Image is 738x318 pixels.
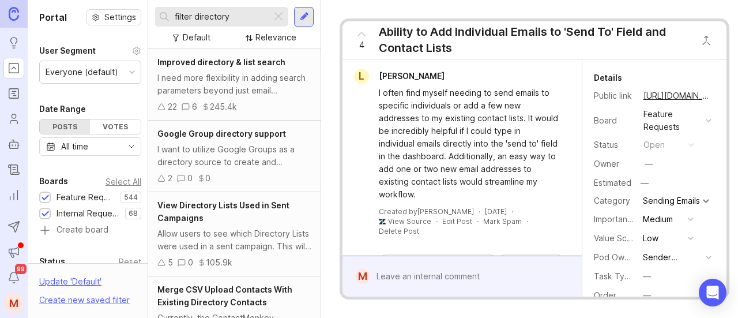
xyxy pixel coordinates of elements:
input: Search... [175,10,267,23]
a: Users [3,109,24,129]
span: [PERSON_NAME] [379,71,445,81]
div: 22 [168,100,177,113]
label: Pod Ownership [594,252,653,262]
div: Edit Post [442,216,472,226]
div: · [436,216,438,226]
div: 0 [188,256,193,269]
span: Improved directory & list search [157,57,285,67]
div: open [643,139,665,151]
div: Internal Requests [57,207,119,220]
a: L[PERSON_NAME] [347,69,454,84]
div: All time [61,140,88,153]
div: User Segment [39,44,96,58]
label: Importance [594,214,637,224]
div: · [477,216,479,226]
div: — [643,270,651,283]
label: Order [594,290,616,300]
div: Open Intercom Messenger [699,279,726,306]
div: Feature Requests [643,108,701,133]
div: — [645,158,653,170]
div: Create new saved filter [39,294,130,306]
a: Changelog [3,159,24,180]
div: Delete Post [379,226,419,236]
a: View Directory Lists Used in Sent CampaignsAllow users to see which Directory Lists were used in ... [148,192,321,276]
button: View [500,255,562,273]
button: Mark Spam [483,216,522,226]
div: Posts [40,119,90,134]
a: [URL][DOMAIN_NAME] [640,88,715,103]
div: Date Range [39,102,86,116]
div: M [355,269,369,284]
div: Reset [119,259,141,265]
div: I want to utilize Google Groups as a directory source to create and segment employee lists in Con... [157,143,311,169]
div: · [479,207,480,216]
div: Medium [643,213,673,226]
div: Votes [90,119,140,134]
label: Task Type [594,271,635,281]
div: Boards [39,174,68,188]
button: Settings [86,9,141,25]
span: Settings [104,12,136,23]
div: Sending Emails [643,197,700,205]
div: Everyone (default) [46,66,118,78]
div: Status [39,255,65,268]
div: 6 [192,100,197,113]
div: Ability to Add Individual Emails to 'Send To' Field and Contact Lists [379,24,688,56]
div: Update ' Default ' [39,275,101,294]
button: M [3,293,24,313]
img: Canny Home [9,7,19,20]
a: Create board [39,226,141,236]
button: Send to Autopilot [3,216,24,237]
div: Category [594,194,634,207]
div: Relevance [255,31,296,44]
svg: toggle icon [122,142,141,151]
a: View Source [388,217,431,226]
div: — [643,289,651,302]
div: I often find myself needing to send emails to specific individuals or add a few new addresses to ... [379,87,558,201]
div: Public link [594,89,634,102]
div: Default [183,31,210,44]
div: 5 [168,256,173,269]
button: Announcements [3,242,24,263]
a: Reporting [3,185,24,205]
p: 544 [124,193,138,202]
a: Portal [3,58,24,78]
div: · [511,207,513,216]
a: [DATE] [485,207,507,216]
div: L [354,69,369,84]
div: — [637,175,652,190]
div: · [526,216,528,226]
div: Status [594,139,634,151]
a: Ideas [3,32,24,53]
div: Select All [106,178,141,185]
a: Roadmaps [3,83,24,104]
img: zendesk [379,218,386,225]
span: Merge CSV Upload Contacts With Existing Directory Contacts [157,285,292,307]
div: Feature Requests [57,191,115,204]
label: Value Scale [594,233,638,243]
div: Low [643,232,658,245]
div: Created by [PERSON_NAME] [379,207,474,216]
span: 4 [359,39,364,51]
div: Owner [594,158,634,170]
div: Sender Experience [643,251,701,264]
div: Details [594,71,622,85]
div: Estimated [594,179,631,187]
div: Board [594,114,634,127]
a: Improved directory & list searchI need more flexibility in adding search parameters beyond just e... [148,49,321,121]
div: 0 [187,172,193,185]
h1: Portal [39,10,67,24]
span: 99 [15,264,27,274]
div: 0 [205,172,210,185]
span: Google Group directory support [157,129,286,139]
button: Close button [695,29,718,52]
button: Notifications [3,267,24,288]
div: Allow users to see which Directory Lists were used in a sent campaign. This will improve analytic... [157,227,311,253]
div: I need more flexibility in adding search parameters beyond just email addresses. Some of our cont... [157,72,311,97]
span: View Directory Lists Used in Sent Campaigns [157,200,289,223]
div: 245.4k [210,100,237,113]
p: 68 [129,209,138,218]
a: Google Group directory supportI want to utilize Google Groups as a directory source to create and... [148,121,321,192]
